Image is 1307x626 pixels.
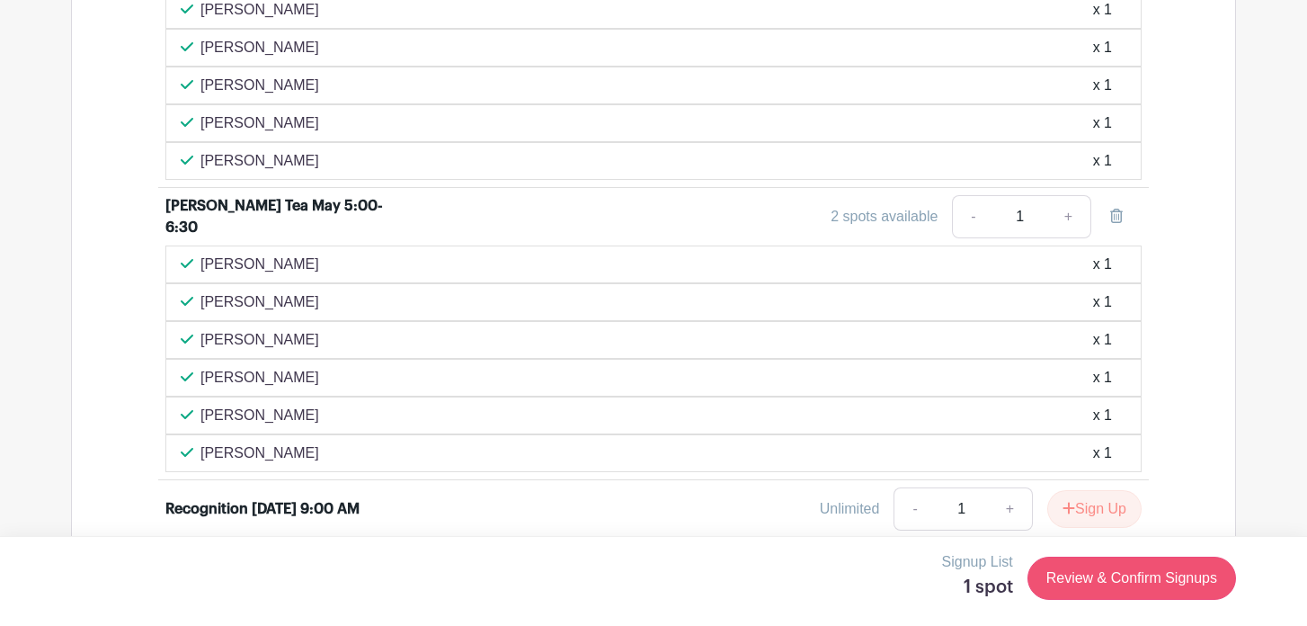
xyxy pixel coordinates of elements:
div: x 1 [1093,443,1112,464]
a: - [952,195,993,238]
p: [PERSON_NAME] [200,367,319,389]
div: 2 spots available [831,206,938,228]
p: [PERSON_NAME] [200,405,319,426]
p: [PERSON_NAME] [200,37,319,58]
a: - [894,487,935,531]
div: Recognition [DATE] 9:00 AM [165,498,360,520]
a: + [1046,195,1091,238]
div: Unlimited [820,498,880,520]
p: [PERSON_NAME] [200,443,319,464]
div: x 1 [1093,329,1112,351]
div: x 1 [1093,75,1112,96]
p: [PERSON_NAME] [200,112,319,134]
div: x 1 [1093,291,1112,313]
div: [PERSON_NAME] Tea May 5:00-6:30 [165,195,388,238]
div: x 1 [1093,367,1112,389]
div: x 1 [1093,254,1112,275]
p: [PERSON_NAME] [200,150,319,172]
h5: 1 spot [942,577,1013,598]
p: [PERSON_NAME] [200,291,319,313]
button: Sign Up [1047,490,1142,528]
a: + [988,487,1033,531]
p: [PERSON_NAME] [200,329,319,351]
p: [PERSON_NAME] [200,254,319,275]
p: [PERSON_NAME] [200,75,319,96]
div: x 1 [1093,405,1112,426]
div: x 1 [1093,37,1112,58]
div: x 1 [1093,150,1112,172]
p: Signup List [942,551,1013,573]
div: x 1 [1093,112,1112,134]
a: Review & Confirm Signups [1027,557,1236,600]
